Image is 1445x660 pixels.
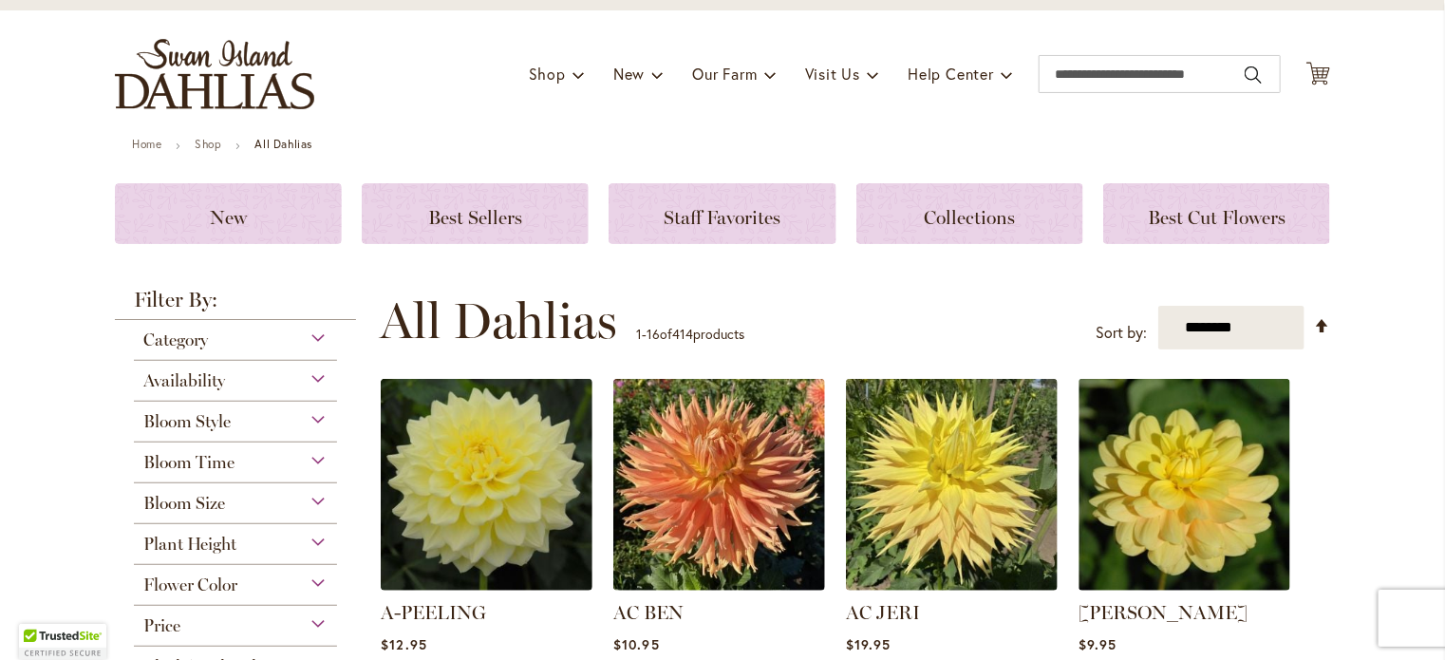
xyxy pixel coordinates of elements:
[613,635,659,653] span: $10.95
[143,452,235,473] span: Bloom Time
[380,292,617,349] span: All Dahlias
[846,601,920,624] a: AC JERI
[924,206,1015,229] span: Collections
[143,615,180,636] span: Price
[529,64,566,84] span: Shop
[846,635,891,653] span: $19.95
[14,593,67,646] iframe: Launch Accessibility Center
[1103,183,1330,244] a: Best Cut Flowers
[672,325,693,343] span: 414
[132,137,161,151] a: Home
[143,330,208,350] span: Category
[613,379,825,591] img: AC BEN
[636,319,744,349] p: - of products
[805,64,860,84] span: Visit Us
[143,370,225,391] span: Availability
[210,206,247,229] span: New
[613,601,684,624] a: AC BEN
[143,575,237,595] span: Flower Color
[143,411,231,432] span: Bloom Style
[647,325,660,343] span: 16
[1079,379,1290,591] img: AHOY MATEY
[856,183,1083,244] a: Collections
[665,206,781,229] span: Staff Favorites
[195,137,221,151] a: Shop
[381,379,592,591] img: A-Peeling
[381,601,486,624] a: A-PEELING
[381,635,426,653] span: $12.95
[428,206,522,229] span: Best Sellers
[381,576,592,594] a: A-Peeling
[1079,635,1117,653] span: $9.95
[613,64,645,84] span: New
[115,39,314,109] a: store logo
[115,290,356,320] strong: Filter By:
[613,576,825,594] a: AC BEN
[692,64,757,84] span: Our Farm
[846,576,1058,594] a: AC Jeri
[1148,206,1285,229] span: Best Cut Flowers
[636,325,642,343] span: 1
[143,493,225,514] span: Bloom Size
[115,183,342,244] a: New
[362,183,589,244] a: Best Sellers
[1079,576,1290,594] a: AHOY MATEY
[143,534,236,555] span: Plant Height
[254,137,312,151] strong: All Dahlias
[1096,315,1147,350] label: Sort by:
[908,64,994,84] span: Help Center
[1079,601,1248,624] a: [PERSON_NAME]
[846,379,1058,591] img: AC Jeri
[609,183,835,244] a: Staff Favorites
